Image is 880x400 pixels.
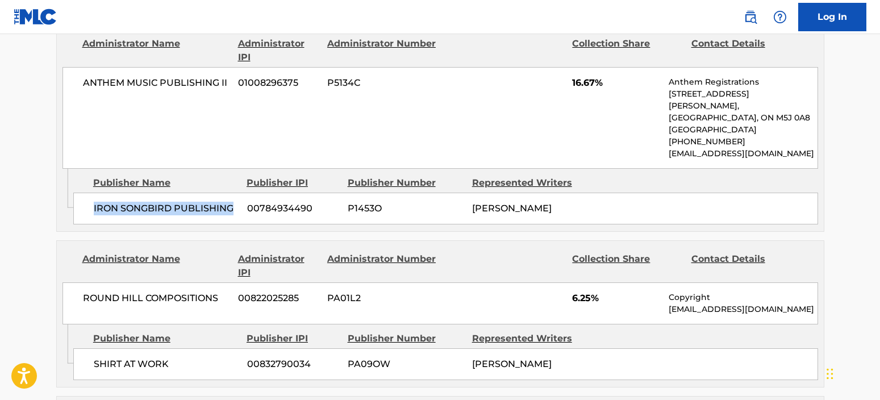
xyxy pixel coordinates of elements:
div: Publisher IPI [247,176,339,190]
p: [PHONE_NUMBER] [669,136,817,148]
p: [GEOGRAPHIC_DATA] [669,124,817,136]
span: P5134C [327,76,437,90]
div: Collection Share [572,37,682,64]
img: search [744,10,757,24]
span: 00784934490 [247,202,339,215]
p: [EMAIL_ADDRESS][DOMAIN_NAME] [669,148,817,160]
div: Publisher IPI [247,332,339,345]
div: Administrator IPI [238,37,319,64]
span: 00832790034 [247,357,339,371]
img: help [773,10,787,24]
div: Represented Writers [472,332,588,345]
div: Administrator Number [327,252,437,280]
span: 00822025285 [238,291,319,305]
span: 16.67% [572,76,660,90]
div: Administrator Name [82,252,230,280]
span: [PERSON_NAME] [472,203,552,214]
span: [PERSON_NAME] [472,359,552,369]
img: MLC Logo [14,9,57,25]
span: SHIRT AT WORK [94,357,239,371]
div: Collection Share [572,252,682,280]
iframe: Chat Widget [823,345,880,400]
a: Log In [798,3,866,31]
div: Help [769,6,791,28]
span: IRON SONGBIRD PUBLISHING [94,202,239,215]
span: 01008296375 [238,76,319,90]
div: Drag [827,357,833,391]
p: Copyright [669,291,817,303]
div: Administrator IPI [238,252,319,280]
div: Publisher Name [93,176,238,190]
p: [EMAIL_ADDRESS][DOMAIN_NAME] [669,303,817,315]
div: Administrator Name [82,37,230,64]
a: Public Search [739,6,762,28]
span: 6.25% [572,291,660,305]
div: Represented Writers [472,176,588,190]
span: PA01L2 [327,291,437,305]
span: ANTHEM MUSIC PUBLISHING II [83,76,230,90]
div: Administrator Number [327,37,437,64]
div: Contact Details [691,37,802,64]
span: P1453O [348,202,464,215]
span: PA09OW [348,357,464,371]
div: Publisher Number [348,176,464,190]
div: Contact Details [691,252,802,280]
p: [STREET_ADDRESS][PERSON_NAME], [669,88,817,112]
div: Publisher Number [348,332,464,345]
p: Anthem Registrations [669,76,817,88]
p: [GEOGRAPHIC_DATA], ON M5J 0A8 [669,112,817,124]
span: ROUND HILL COMPOSITIONS [83,291,230,305]
div: Publisher Name [93,332,238,345]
